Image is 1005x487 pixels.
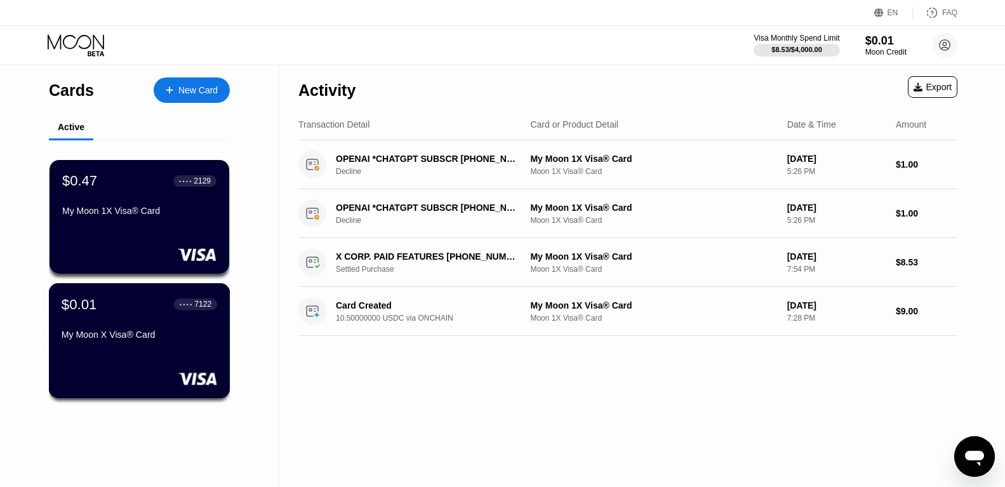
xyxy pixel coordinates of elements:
[50,284,229,397] div: $0.01● ● ● ●7122My Moon X Visa® Card
[298,189,957,238] div: OPENAI *CHATGPT SUBSCR [PHONE_NUMBER] USDeclineMy Moon 1X Visa® CardMoon 1X Visa® Card[DATE]5:26 ...
[194,177,211,185] div: 2129
[530,265,776,274] div: Moon 1X Visa® Card
[58,122,84,132] div: Active
[530,167,776,176] div: Moon 1X Visa® Card
[530,216,776,225] div: Moon 1X Visa® Card
[787,265,886,274] div: 7:54 PM
[896,306,957,316] div: $9.00
[942,8,957,17] div: FAQ
[754,34,839,43] div: Visa Monthly Spend Limit
[787,216,886,225] div: 5:26 PM
[874,6,913,19] div: EN
[194,300,211,309] div: 7122
[896,208,957,218] div: $1.00
[62,330,217,340] div: My Moon X Visa® Card
[50,160,229,274] div: $0.47● ● ● ●2129My Moon 1X Visa® Card
[530,154,776,164] div: My Moon 1X Visa® Card
[787,154,886,164] div: [DATE]
[530,300,776,310] div: My Moon 1X Visa® Card
[298,238,957,287] div: X CORP. PAID FEATURES [PHONE_NUMBER] USSettled PurchaseMy Moon 1X Visa® CardMoon 1X Visa® Card[DA...
[179,179,192,183] div: ● ● ● ●
[336,154,521,164] div: OPENAI *CHATGPT SUBSCR [PHONE_NUMBER] US
[530,203,776,213] div: My Moon 1X Visa® Card
[298,81,356,100] div: Activity
[530,251,776,262] div: My Moon 1X Visa® Card
[787,203,886,213] div: [DATE]
[896,119,926,130] div: Amount
[336,300,521,310] div: Card Created
[62,206,216,216] div: My Moon 1X Visa® Card
[896,159,957,170] div: $1.00
[787,167,886,176] div: 5:26 PM
[154,77,230,103] div: New Card
[336,251,521,262] div: X CORP. PAID FEATURES [PHONE_NUMBER] US
[298,119,369,130] div: Transaction Detail
[865,34,907,48] div: $0.01
[787,314,886,323] div: 7:28 PM
[530,119,618,130] div: Card or Product Detail
[914,82,952,92] div: Export
[865,34,907,57] div: $0.01Moon Credit
[908,76,957,98] div: Export
[530,314,776,323] div: Moon 1X Visa® Card
[178,85,218,96] div: New Card
[180,302,192,306] div: ● ● ● ●
[896,257,957,267] div: $8.53
[888,8,898,17] div: EN
[336,265,535,274] div: Settled Purchase
[62,173,97,189] div: $0.47
[954,436,995,477] iframe: Button to launch messaging window
[62,296,97,312] div: $0.01
[336,203,521,213] div: OPENAI *CHATGPT SUBSCR [PHONE_NUMBER] US
[787,119,836,130] div: Date & Time
[298,287,957,336] div: Card Created10.50000000 USDC via ONCHAINMy Moon 1X Visa® CardMoon 1X Visa® Card[DATE]7:28 PM$9.00
[336,216,535,225] div: Decline
[49,81,94,100] div: Cards
[771,46,822,53] div: $8.53 / $4,000.00
[336,167,535,176] div: Decline
[298,140,957,189] div: OPENAI *CHATGPT SUBSCR [PHONE_NUMBER] USDeclineMy Moon 1X Visa® CardMoon 1X Visa® Card[DATE]5:26 ...
[913,6,957,19] div: FAQ
[787,251,886,262] div: [DATE]
[865,48,907,57] div: Moon Credit
[754,34,839,57] div: Visa Monthly Spend Limit$8.53/$4,000.00
[787,300,886,310] div: [DATE]
[336,314,535,323] div: 10.50000000 USDC via ONCHAIN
